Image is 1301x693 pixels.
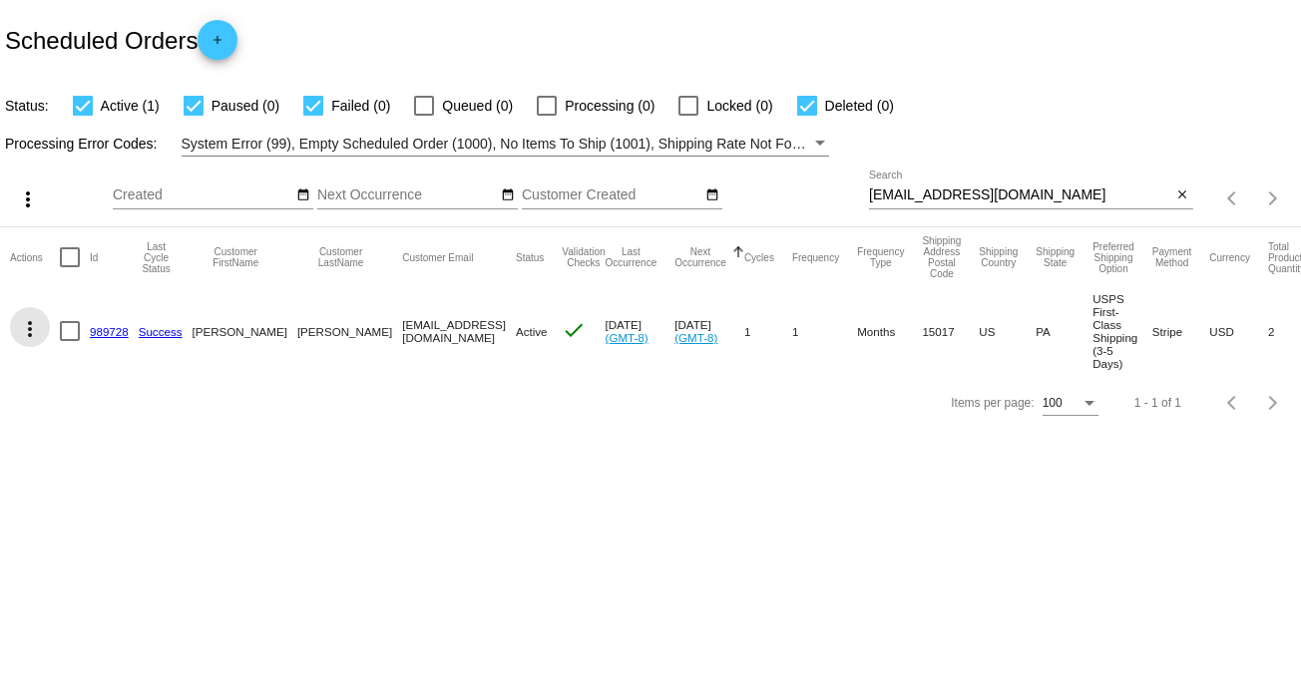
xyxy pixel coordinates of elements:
span: Locked (0) [706,94,772,118]
span: Queued (0) [442,94,513,118]
span: Active [516,325,548,338]
button: Change sorting for ShippingCountry [979,246,1018,268]
div: Items per page: [951,396,1034,410]
button: Previous page [1213,383,1253,423]
button: Next page [1253,178,1293,218]
mat-cell: [DATE] [606,287,675,375]
mat-cell: USD [1209,287,1268,375]
mat-cell: Stripe [1152,287,1209,375]
button: Change sorting for Id [90,251,98,263]
mat-select: Items per page: [1043,397,1098,411]
span: 100 [1043,396,1063,410]
mat-cell: US [979,287,1036,375]
mat-cell: [PERSON_NAME] [297,287,402,375]
mat-icon: check [562,318,586,342]
span: Status: [5,98,49,114]
button: Previous page [1213,178,1253,218]
mat-icon: date_range [296,187,310,203]
button: Change sorting for LastProcessingCycleId [139,241,175,274]
button: Change sorting for PaymentMethod.Type [1152,246,1191,268]
mat-icon: close [1175,187,1189,203]
button: Next page [1253,383,1293,423]
div: 1 - 1 of 1 [1134,396,1181,410]
input: Created [113,187,292,203]
input: Search [869,187,1172,203]
mat-icon: date_range [705,187,719,203]
mat-cell: [DATE] [674,287,744,375]
input: Customer Created [522,187,701,203]
mat-icon: more_vert [16,187,40,211]
mat-cell: 1 [792,287,857,375]
mat-icon: add [206,33,229,57]
button: Change sorting for CustomerLastName [297,246,384,268]
span: Active (1) [101,94,160,118]
input: Next Occurrence [317,187,497,203]
span: Processing (0) [565,94,654,118]
mat-cell: Months [857,287,922,375]
mat-cell: [EMAIL_ADDRESS][DOMAIN_NAME] [402,287,516,375]
button: Clear [1172,185,1193,206]
span: Paused (0) [212,94,279,118]
a: (GMT-8) [606,331,649,344]
mat-cell: 1 [744,287,792,375]
span: Deleted (0) [825,94,894,118]
button: Change sorting for Cycles [744,251,774,263]
mat-cell: 15017 [922,287,979,375]
a: 989728 [90,325,129,338]
mat-icon: more_vert [18,317,42,341]
mat-cell: USPS First-Class Shipping (3-5 Days) [1092,287,1152,375]
span: Processing Error Codes: [5,136,158,152]
a: Success [139,325,183,338]
mat-header-cell: Validation Checks [562,227,605,287]
button: Change sorting for CustomerFirstName [193,246,279,268]
button: Change sorting for LastOccurrenceUtc [606,246,657,268]
span: Failed (0) [331,94,390,118]
mat-cell: PA [1036,287,1092,375]
h2: Scheduled Orders [5,20,237,60]
button: Change sorting for Frequency [792,251,839,263]
mat-icon: date_range [501,187,515,203]
button: Change sorting for FrequencyType [857,246,904,268]
button: Change sorting for CurrencyIso [1209,251,1250,263]
button: Change sorting for PreferredShippingOption [1092,241,1134,274]
a: (GMT-8) [674,331,717,344]
button: Change sorting for CustomerEmail [402,251,473,263]
mat-select: Filter by Processing Error Codes [182,132,830,157]
button: Change sorting for ShippingState [1036,246,1075,268]
button: Change sorting for NextOccurrenceUtc [674,246,726,268]
mat-header-cell: Actions [10,227,60,287]
button: Change sorting for Status [516,251,544,263]
button: Change sorting for ShippingPostcode [922,235,961,279]
mat-cell: [PERSON_NAME] [193,287,297,375]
